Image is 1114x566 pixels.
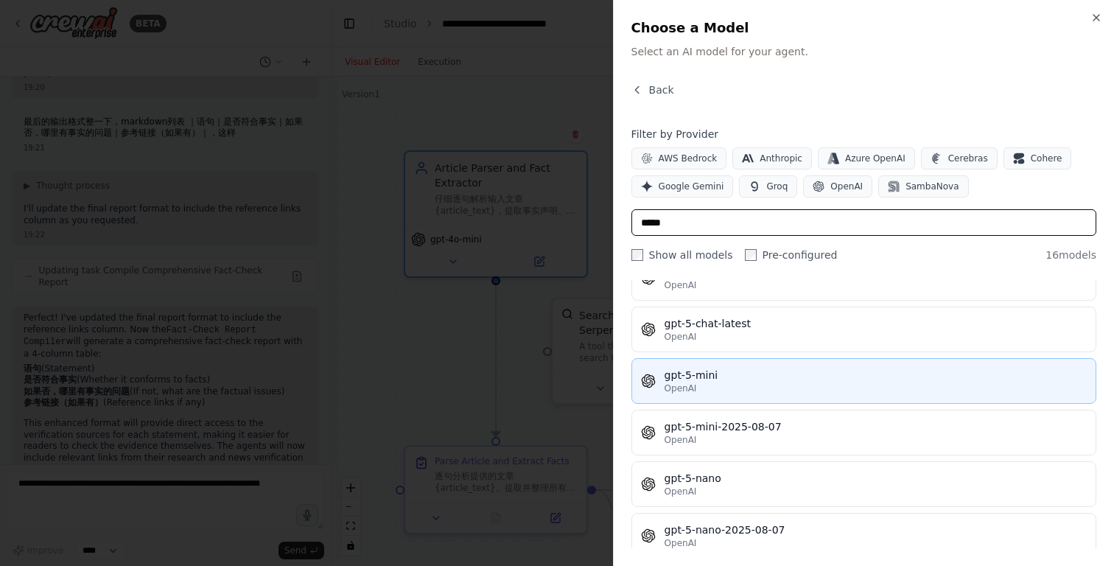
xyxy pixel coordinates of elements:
[631,248,733,262] label: Show all models
[649,83,674,97] span: Back
[745,249,757,261] input: Pre-configured
[739,175,797,198] button: Groq
[818,147,915,170] button: Azure OpenAI
[631,461,1096,507] button: gpt-5-nanoOpenAI
[766,181,788,192] span: Groq
[665,331,697,343] span: OpenAI
[948,153,988,164] span: Cerebras
[631,127,1096,141] h4: Filter by Provider
[631,175,734,198] button: Google Gemini
[631,358,1096,404] button: gpt-5-miniOpenAI
[1045,248,1096,262] span: 16 models
[631,83,674,97] button: Back
[760,153,802,164] span: Anthropic
[631,18,1096,38] h2: Choose a Model
[665,471,1087,486] div: gpt-5-nano
[659,181,724,192] span: Google Gemini
[665,279,697,291] span: OpenAI
[631,147,727,170] button: AWS Bedrock
[845,153,905,164] span: Azure OpenAI
[665,419,1087,434] div: gpt-5-mini-2025-08-07
[631,44,1096,59] p: Select an AI model for your agent.
[665,316,1087,331] div: gpt-5-chat-latest
[665,486,697,497] span: OpenAI
[659,153,718,164] span: AWS Bedrock
[665,368,1087,382] div: gpt-5-mini
[732,147,812,170] button: Anthropic
[1031,153,1062,164] span: Cohere
[631,249,643,261] input: Show all models
[631,410,1096,455] button: gpt-5-mini-2025-08-07OpenAI
[803,175,872,198] button: OpenAI
[830,181,863,192] span: OpenAI
[878,175,968,198] button: SambaNova
[905,181,959,192] span: SambaNova
[631,307,1096,352] button: gpt-5-chat-latestOpenAI
[665,434,697,446] span: OpenAI
[665,523,1087,537] div: gpt-5-nano-2025-08-07
[1003,147,1072,170] button: Cohere
[631,513,1096,559] button: gpt-5-nano-2025-08-07OpenAI
[745,248,838,262] label: Pre-configured
[665,537,697,549] span: OpenAI
[921,147,998,170] button: Cerebras
[665,382,697,394] span: OpenAI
